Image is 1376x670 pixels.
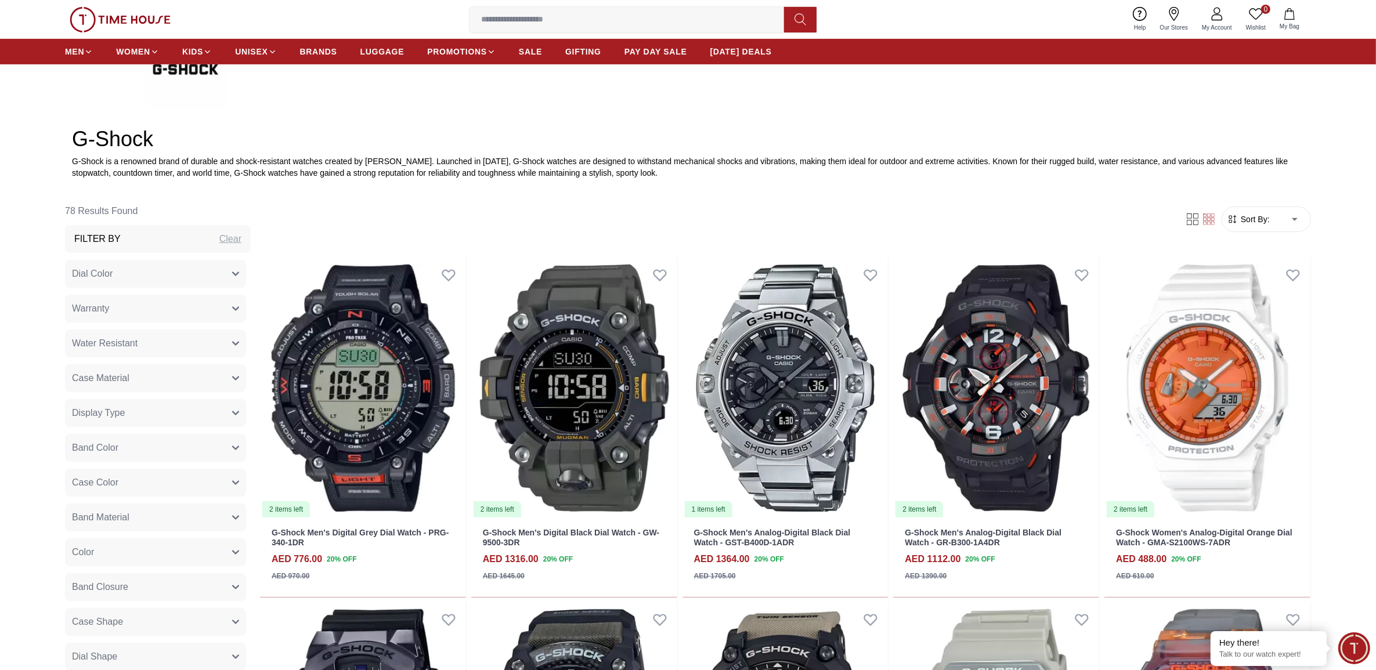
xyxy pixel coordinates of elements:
[1239,5,1273,34] a: 0Wishlist
[893,258,1099,519] img: G-Shock Men's Analog-Digital Black Dial Watch - GR-B300-1A4DR
[1155,23,1193,32] span: Our Stores
[624,46,687,57] span: PAY DAY SALE
[1338,632,1370,664] div: Chat Widget
[70,7,171,32] img: ...
[685,501,732,517] div: 1 items left
[65,399,246,427] button: Display Type
[519,46,542,57] span: SALE
[72,336,138,350] span: Water Resistant
[260,258,466,519] a: G-Shock Men's Digital Grey Dial Watch - PRG-340-1DR2 items left
[72,267,113,281] span: Dial Color
[72,580,128,594] span: Band Closure
[72,155,1304,179] p: G-Shock is a renowned brand of durable and shock-resistant watches created by [PERSON_NAME]. Laun...
[965,554,995,564] span: 20 % OFF
[1153,5,1195,34] a: Our Stores
[1104,258,1310,519] a: G-Shock Women's Analog-Digital Orange Dial Watch - GMA-S2100WS-7ADR2 items left
[116,41,159,62] a: WOMEN
[182,41,212,62] a: KIDS
[65,573,246,601] button: Band Closure
[905,571,947,581] div: AED 1390.00
[272,552,322,566] h4: AED 776.00
[694,528,851,547] a: G-Shock Men's Analog-Digital Black Dial Watch - GST-B400D-1ADR
[300,46,337,57] span: BRANDS
[905,552,960,566] h4: AED 1112.00
[1219,637,1318,649] div: Hey there!
[543,554,573,564] span: 20 % OFF
[235,41,276,62] a: UNISEX
[682,258,889,519] a: G-Shock Men's Analog-Digital Black Dial Watch - GST-B400D-1ADR1 items left
[146,30,226,110] img: ...
[219,232,241,246] div: Clear
[471,258,677,519] img: G-Shock Men's Digital Black Dial Watch - GW-9500-3DR
[65,608,246,636] button: Case Shape
[116,46,150,57] span: WOMEN
[65,538,246,566] button: Color
[519,41,542,62] a: SALE
[694,552,750,566] h4: AED 1364.00
[72,476,118,490] span: Case Color
[1275,22,1304,31] span: My Bag
[682,258,889,519] img: G-Shock Men's Analog-Digital Black Dial Watch - GST-B400D-1ADR
[74,232,121,246] h3: Filter By
[1261,5,1270,14] span: 0
[65,364,246,392] button: Case Material
[65,197,251,225] h6: 78 Results Found
[893,258,1099,519] a: G-Shock Men's Analog-Digital Black Dial Watch - GR-B300-1A4DR2 items left
[1127,5,1153,34] a: Help
[65,41,93,62] a: MEN
[72,441,118,455] span: Band Color
[710,46,772,57] span: [DATE] DEALS
[65,434,246,462] button: Band Color
[72,545,94,559] span: Color
[182,46,203,57] span: KIDS
[565,41,601,62] a: GIFTING
[474,501,521,517] div: 2 items left
[1219,650,1318,660] p: Talk to our watch expert!
[754,554,784,564] span: 20 % OFF
[235,46,268,57] span: UNISEX
[300,41,337,62] a: BRANDS
[624,41,687,62] a: PAY DAY SALE
[1107,501,1154,517] div: 2 items left
[272,528,449,547] a: G-Shock Men's Digital Grey Dial Watch - PRG-340-1DR
[65,295,246,323] button: Warranty
[72,615,123,629] span: Case Shape
[427,41,496,62] a: PROMOTIONS
[65,260,246,288] button: Dial Color
[72,302,109,316] span: Warranty
[65,504,246,531] button: Band Material
[72,371,129,385] span: Case Material
[565,46,601,57] span: GIFTING
[1116,571,1154,581] div: AED 610.00
[1238,213,1270,225] span: Sort By:
[427,46,487,57] span: PROMOTIONS
[72,510,129,524] span: Band Material
[483,571,525,581] div: AED 1645.00
[483,528,659,547] a: G-Shock Men's Digital Black Dial Watch - GW-9500-3DR
[483,552,539,566] h4: AED 1316.00
[360,41,405,62] a: LUGGAGE
[1116,528,1292,547] a: G-Shock Women's Analog-Digital Orange Dial Watch - GMA-S2100WS-7ADR
[72,406,125,420] span: Display Type
[260,258,466,519] img: G-Shock Men's Digital Grey Dial Watch - PRG-340-1DR
[1171,554,1201,564] span: 20 % OFF
[1273,6,1306,33] button: My Bag
[471,258,677,519] a: G-Shock Men's Digital Black Dial Watch - GW-9500-3DR2 items left
[895,501,943,517] div: 2 items left
[1129,23,1151,32] span: Help
[1104,258,1310,519] img: G-Shock Women's Analog-Digital Orange Dial Watch - GMA-S2100WS-7ADR
[327,554,356,564] span: 20 % OFF
[65,329,246,357] button: Water Resistant
[1227,213,1270,225] button: Sort By:
[694,571,736,581] div: AED 1705.00
[1197,23,1237,32] span: My Account
[1241,23,1270,32] span: Wishlist
[360,46,405,57] span: LUGGAGE
[262,501,310,517] div: 2 items left
[710,41,772,62] a: [DATE] DEALS
[905,528,1061,547] a: G-Shock Men's Analog-Digital Black Dial Watch - GR-B300-1A4DR
[72,128,1304,151] h2: G-Shock
[65,469,246,497] button: Case Color
[65,46,84,57] span: MEN
[1116,552,1166,566] h4: AED 488.00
